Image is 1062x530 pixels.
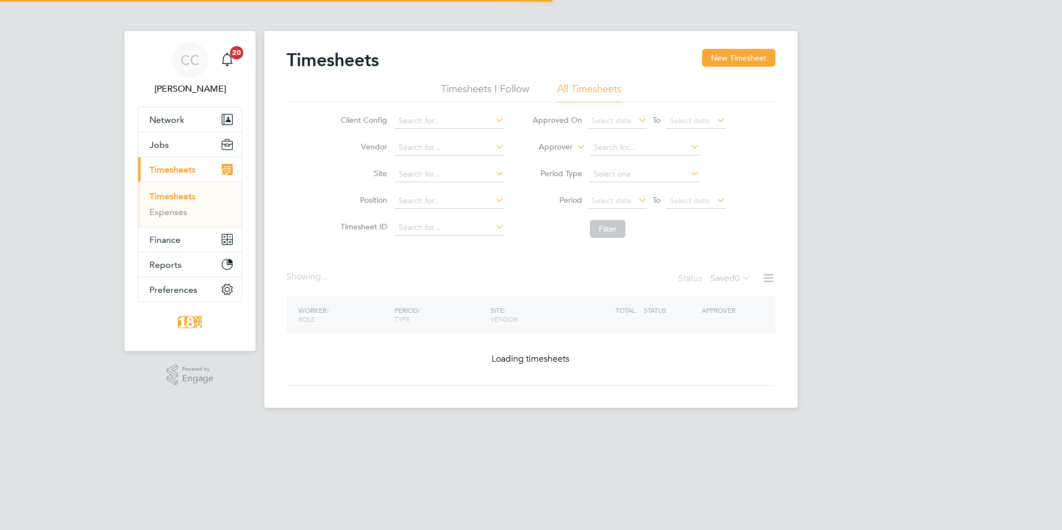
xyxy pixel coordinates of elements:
[337,195,387,205] label: Position
[175,313,205,331] img: 18rec-logo-retina.png
[138,313,242,331] a: Go to home page
[167,364,214,386] a: Powered byEngage
[710,273,751,284] label: Saved
[138,277,242,302] button: Preferences
[321,271,328,282] span: ...
[216,42,238,78] a: 20
[138,107,242,132] button: Network
[337,168,387,178] label: Site
[590,140,699,156] input: Search for...
[138,252,242,277] button: Reports
[230,46,243,59] span: 20
[395,193,504,209] input: Search for...
[649,113,664,127] span: To
[149,284,197,295] span: Preferences
[532,115,582,125] label: Approved On
[138,227,242,252] button: Finance
[337,222,387,232] label: Timesheet ID
[441,82,529,102] li: Timesheets I Follow
[138,82,242,96] span: Chloe Crayden
[149,234,181,245] span: Finance
[149,191,196,202] a: Timesheets
[532,168,582,178] label: Period Type
[149,164,196,175] span: Timesheets
[670,196,710,206] span: Select date
[702,49,775,67] button: New Timesheet
[649,193,664,207] span: To
[395,167,504,182] input: Search for...
[149,259,182,270] span: Reports
[149,114,184,125] span: Network
[287,49,379,71] h2: Timesheets
[182,374,213,383] span: Engage
[181,53,199,67] span: CC
[523,142,573,153] label: Approver
[532,195,582,205] label: Period
[670,116,710,126] span: Select date
[138,157,242,182] button: Timesheets
[337,115,387,125] label: Client Config
[149,139,169,150] span: Jobs
[590,220,625,238] button: Filter
[678,271,753,287] div: Status
[590,167,699,182] input: Select one
[592,196,632,206] span: Select date
[557,82,622,102] li: All Timesheets
[124,31,256,351] nav: Main navigation
[149,207,187,217] a: Expenses
[395,113,504,129] input: Search for...
[395,140,504,156] input: Search for...
[138,42,242,96] a: CC[PERSON_NAME]
[395,220,504,236] input: Search for...
[138,182,242,227] div: Timesheets
[287,271,330,283] div: Showing
[592,116,632,126] span: Select date
[337,142,387,152] label: Vendor
[182,364,213,374] span: Powered by
[735,273,740,284] span: 0
[138,132,242,157] button: Jobs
